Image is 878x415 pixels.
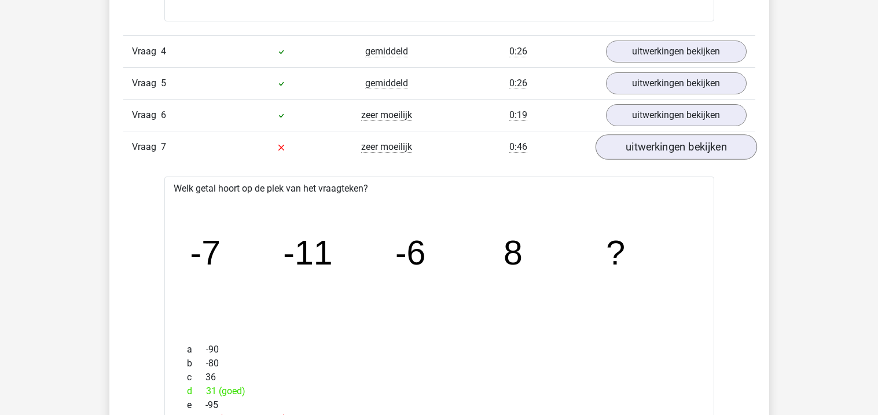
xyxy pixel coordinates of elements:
[132,76,161,90] span: Vraag
[606,104,747,126] a: uitwerkingen bekijken
[283,234,332,272] tspan: -11
[190,234,221,272] tspan: -7
[161,46,166,57] span: 4
[132,45,161,58] span: Vraag
[503,234,522,272] tspan: 8
[606,234,625,272] tspan: ?
[606,41,747,63] a: uitwerkingen bekijken
[509,141,527,153] span: 0:46
[187,384,206,398] span: d
[187,398,205,412] span: e
[509,78,527,89] span: 0:26
[509,109,527,121] span: 0:19
[132,108,161,122] span: Vraag
[187,343,206,357] span: a
[178,370,700,384] div: 36
[132,140,161,154] span: Vraag
[178,384,700,398] div: 31 (goed)
[361,141,412,153] span: zeer moeilijk
[161,141,166,152] span: 7
[178,398,700,412] div: -95
[178,357,700,370] div: -80
[161,109,166,120] span: 6
[187,357,206,370] span: b
[395,234,425,272] tspan: -6
[187,370,205,384] span: c
[509,46,527,57] span: 0:26
[606,72,747,94] a: uitwerkingen bekijken
[365,46,408,57] span: gemiddeld
[161,78,166,89] span: 5
[361,109,412,121] span: zeer moeilijk
[365,78,408,89] span: gemiddeld
[178,343,700,357] div: -90
[595,134,756,160] a: uitwerkingen bekijken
